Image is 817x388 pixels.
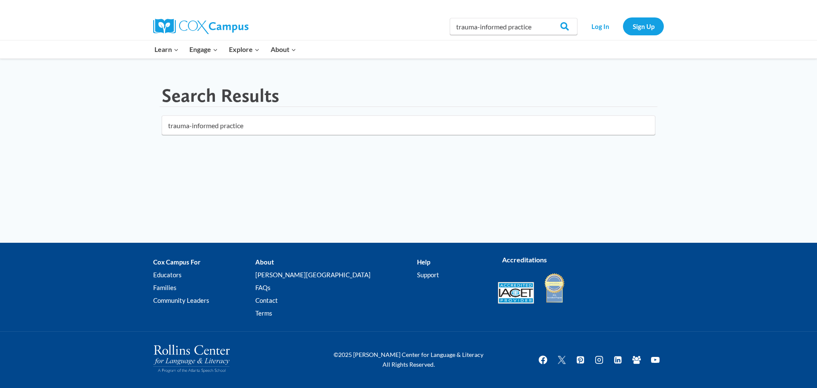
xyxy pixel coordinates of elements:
[153,268,255,281] a: Educators
[557,355,567,365] img: Twitter X icon white
[534,351,551,368] a: Facebook
[591,351,608,368] a: Instagram
[582,17,619,35] a: Log In
[153,281,255,294] a: Families
[544,272,565,304] img: IDA Accredited
[162,84,279,107] h1: Search Results
[255,294,417,307] a: Contact
[153,345,230,373] img: Rollins Center for Language & Literacy - A Program of the Atlanta Speech School
[623,17,664,35] a: Sign Up
[149,40,301,58] nav: Primary Navigation
[450,18,577,35] input: Search Cox Campus
[229,44,260,55] span: Explore
[572,351,589,368] a: Pinterest
[154,44,179,55] span: Learn
[189,44,218,55] span: Engage
[328,350,489,369] p: ©2025 [PERSON_NAME] Center for Language & Literacy All Rights Reserved.
[255,307,417,319] a: Terms
[153,294,255,307] a: Community Leaders
[255,268,417,281] a: [PERSON_NAME][GEOGRAPHIC_DATA]
[628,351,645,368] a: Facebook Group
[498,282,534,304] img: Accredited IACET® Provider
[582,17,664,35] nav: Secondary Navigation
[417,268,485,281] a: Support
[609,351,626,368] a: Linkedin
[553,351,570,368] a: Twitter
[502,256,547,264] strong: Accreditations
[153,19,249,34] img: Cox Campus
[271,44,296,55] span: About
[255,281,417,294] a: FAQs
[162,115,655,135] input: Search for...
[647,351,664,368] a: YouTube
